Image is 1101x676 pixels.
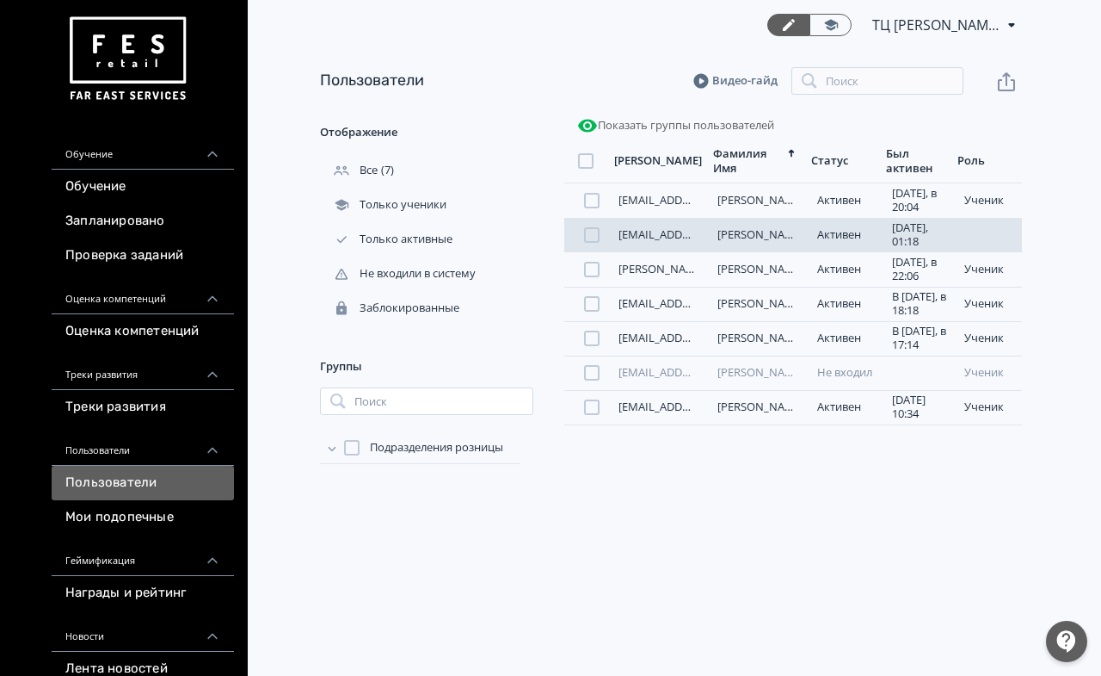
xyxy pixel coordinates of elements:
[52,576,234,611] a: Награды и рейтинг
[717,226,804,242] a: [PERSON_NAME]
[817,332,876,345] div: Активен
[618,330,800,345] a: [EMAIL_ADDRESS][DOMAIN_NAME]
[817,194,876,208] div: Активен
[618,364,800,380] a: [EMAIL_ADDRESS][DOMAIN_NAME]
[320,197,450,213] div: Только ученики
[52,239,234,273] a: Проверка заданий
[964,194,1015,208] div: ученик
[717,364,804,380] a: [PERSON_NAME]
[320,346,533,388] div: Группы
[817,400,876,414] div: Активен
[52,128,234,170] div: Обучение
[964,297,1015,311] div: ученик
[817,263,876,276] div: Активен
[320,232,456,247] div: Только активные
[892,256,950,282] div: [DATE], в 22:06
[320,266,479,282] div: Не входили в систему
[892,187,950,214] div: [DATE], в 20:04
[370,439,503,456] span: Подразделения розницы
[892,290,950,317] div: В [DATE], в 18:18
[618,295,800,311] a: [EMAIL_ADDRESS][DOMAIN_NAME]
[52,425,234,466] div: Пользователи
[320,301,463,316] div: Заблокированные
[52,535,234,576] div: Геймификация
[809,14,852,36] a: Переключиться в режим ученика
[65,10,189,108] img: https://files.teachbase.ru/system/account/57463/logo/medium-936fc5084dd2c598f50a98b9cbe0469a.png
[964,366,1015,380] div: ученик
[52,390,234,425] a: Треки развития
[320,163,381,178] div: Все
[811,153,848,168] div: Статус
[817,228,876,242] div: Активен
[957,153,985,168] div: Роль
[717,192,804,208] a: [PERSON_NAME]
[892,325,950,351] div: В [DATE], в 17:14
[52,349,234,390] div: Треки развития
[717,330,804,345] a: [PERSON_NAME]
[52,170,234,204] a: Обучение
[892,394,950,420] div: [DATE] 10:34
[693,72,778,90] a: Видео-гайд
[717,399,804,414] a: [PERSON_NAME]
[320,153,533,188] div: (7)
[52,611,234,652] div: Новости
[320,71,424,90] a: Пользователи
[717,261,804,276] a: [PERSON_NAME]
[713,146,783,176] div: Фамилия Имя
[872,15,1001,35] span: ТЦ Аура Сургут CR 6512045
[52,204,234,239] a: Запланировано
[618,226,800,242] a: [EMAIL_ADDRESS][DOMAIN_NAME]
[964,400,1015,414] div: ученик
[717,295,804,311] a: [PERSON_NAME]
[614,153,702,168] div: [PERSON_NAME]
[886,146,938,176] div: Был активен
[52,466,234,500] a: Пользователи
[320,112,533,153] div: Отображение
[964,332,1015,345] div: ученик
[964,263,1015,276] div: ученик
[618,261,887,276] a: [PERSON_NAME][EMAIL_ADDRESS][DOMAIN_NAME]
[817,366,876,380] div: Не входил
[52,500,234,535] a: Мои подопечные
[996,71,1017,92] svg: Экспорт пользователей файлом
[574,112,778,140] button: Показать группы пользователей
[52,314,234,349] a: Оценка компетенций
[618,399,800,414] a: [EMAIL_ADDRESS][DOMAIN_NAME]
[618,192,800,208] a: [EMAIL_ADDRESS][DOMAIN_NAME]
[52,273,234,314] div: Оценка компетенций
[892,221,950,248] div: [DATE], 01:18
[817,297,876,311] div: Активен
